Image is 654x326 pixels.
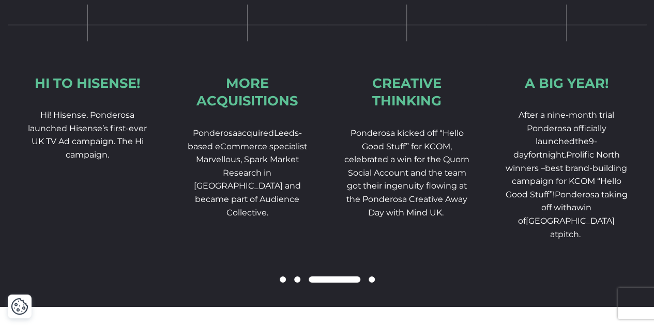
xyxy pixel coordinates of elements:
span: pitch. [558,229,581,239]
span: Ponderosa taking off with [541,190,628,213]
span: win of [518,203,591,226]
span: Leeds-based eCommerce specialist Marvellous, Spark Market Research in [GEOGRAPHIC_DATA] and becam... [188,128,307,218]
span: After a nine-month trial Ponderosa officially launched [519,110,614,146]
span: Ponderosa kicked off “Hello Good Stuff” for KCOM, celebrated a win for the Quorn Social Account a... [344,128,469,218]
div: Creative thinking [344,74,470,110]
img: Revisit consent button [11,298,28,315]
span: Prolific North winners [506,150,620,173]
button: Cookie Settings [11,298,28,315]
span: acquired [237,128,274,138]
div: More acquisitions [184,74,311,110]
span: – [541,163,545,173]
span: fortnight. [506,150,628,199]
span: 9-day [513,136,598,160]
span: [GEOGRAPHIC_DATA] at [526,216,615,239]
span: Ponderosa [193,128,237,138]
span: the [575,136,589,146]
span: b [545,163,551,173]
span: est brand-building campaign for KCOM “Hello Good Stuff”! [506,163,628,199]
div: A Big Year! [525,74,609,92]
div: Hi to Hisense! [35,74,140,92]
span: Hi! Hisense. Ponderosa launched Hisense’s first-ever UK TV Ad campaign. The Hi campaign. [28,110,147,160]
span: a [572,203,576,212]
